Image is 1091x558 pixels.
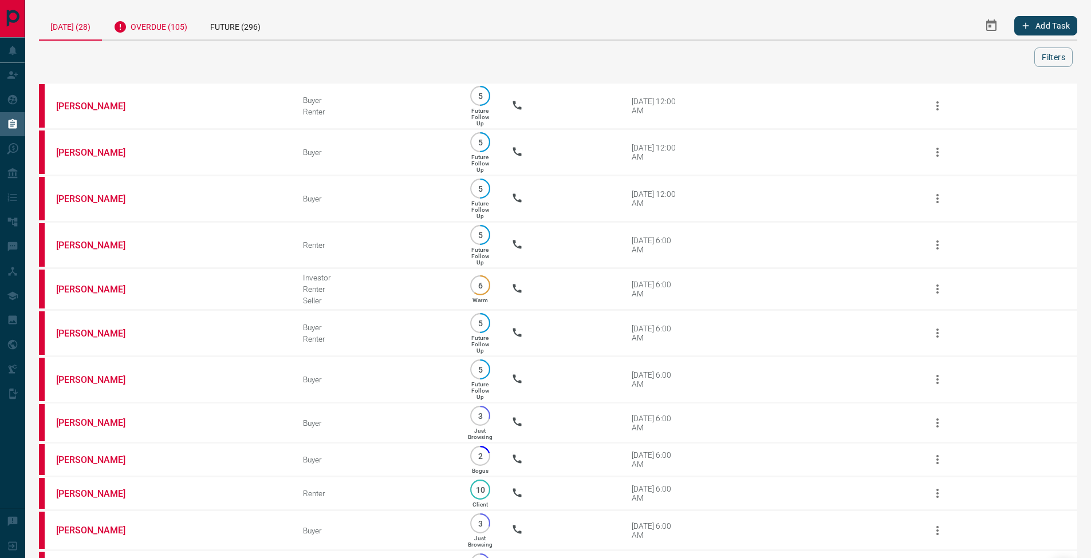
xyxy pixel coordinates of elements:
[56,417,142,428] a: [PERSON_NAME]
[56,525,142,536] a: [PERSON_NAME]
[471,200,489,219] p: Future Follow Up
[56,488,142,499] a: [PERSON_NAME]
[39,130,45,174] div: property.ca
[56,147,142,158] a: [PERSON_NAME]
[476,184,485,193] p: 5
[632,414,680,432] div: [DATE] 6:00 AM
[476,319,485,327] p: 5
[39,270,45,308] div: property.ca
[472,501,488,508] p: Client
[303,240,448,250] div: Renter
[632,143,680,161] div: [DATE] 12:00 AM
[468,535,493,548] p: Just Browsing
[471,154,489,173] p: Future Follow Up
[476,138,485,147] p: 5
[632,324,680,342] div: [DATE] 6:00 AM
[303,455,448,464] div: Buyer
[471,381,489,400] p: Future Follow Up
[476,411,485,420] p: 3
[303,107,448,116] div: Renter
[102,11,199,39] div: Overdue (105)
[39,512,45,549] div: property.ca
[632,484,680,502] div: [DATE] 6:00 AM
[476,231,485,239] p: 5
[56,240,142,251] a: [PERSON_NAME]
[303,375,448,384] div: Buyer
[39,223,45,267] div: property.ca
[632,97,680,115] div: [DATE] 12:00 AM
[39,358,45,401] div: property.ca
[39,84,45,128] div: property.ca
[39,444,45,475] div: property.ca
[978,12,1005,39] button: Select Date Range
[476,519,485,528] p: 3
[303,418,448,428] div: Buyer
[632,370,680,389] div: [DATE] 6:00 AM
[39,311,45,355] div: property.ca
[56,328,142,339] a: [PERSON_NAME]
[471,108,489,126] p: Future Follow Up
[303,284,448,294] div: Renter
[1014,16,1077,35] button: Add Task
[303,489,448,498] div: Renter
[303,334,448,343] div: Renter
[632,236,680,254] div: [DATE] 6:00 AM
[56,284,142,295] a: [PERSON_NAME]
[468,428,493,440] p: Just Browsing
[303,526,448,535] div: Buyer
[303,296,448,305] div: Seller
[39,177,45,220] div: property.ca
[39,404,45,441] div: property.ca
[472,468,489,474] p: Bogus
[476,452,485,460] p: 2
[632,280,680,298] div: [DATE] 6:00 AM
[56,454,142,465] a: [PERSON_NAME]
[56,101,142,112] a: [PERSON_NAME]
[303,96,448,105] div: Buyer
[199,11,272,39] div: Future (296)
[1034,48,1073,67] button: Filters
[303,323,448,332] div: Buyer
[476,281,485,290] p: 6
[476,92,485,100] p: 5
[39,478,45,509] div: property.ca
[303,148,448,157] div: Buyer
[56,374,142,385] a: [PERSON_NAME]
[476,365,485,374] p: 5
[471,335,489,354] p: Future Follow Up
[39,11,102,41] div: [DATE] (28)
[472,297,488,303] p: Warm
[56,193,142,204] a: [PERSON_NAME]
[632,189,680,208] div: [DATE] 12:00 AM
[471,247,489,266] p: Future Follow Up
[476,485,485,494] p: 10
[303,273,448,282] div: Investor
[632,521,680,540] div: [DATE] 6:00 AM
[632,450,680,469] div: [DATE] 6:00 AM
[303,194,448,203] div: Buyer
